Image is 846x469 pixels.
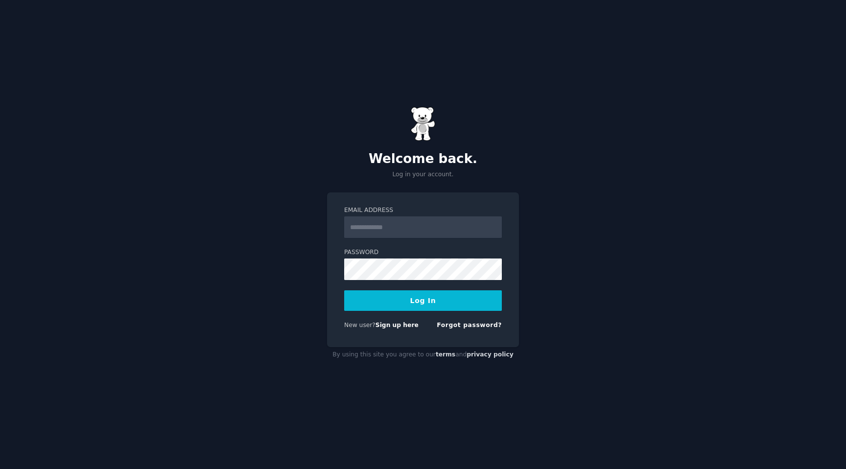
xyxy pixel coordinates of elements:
a: Sign up here [376,322,419,328]
h2: Welcome back. [327,151,519,167]
a: privacy policy [467,351,514,358]
label: Email Address [344,206,502,215]
a: Forgot password? [437,322,502,328]
a: terms [436,351,455,358]
img: Gummy Bear [411,107,435,141]
p: Log in your account. [327,170,519,179]
span: New user? [344,322,376,328]
button: Log In [344,290,502,311]
label: Password [344,248,502,257]
div: By using this site you agree to our and [327,347,519,363]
